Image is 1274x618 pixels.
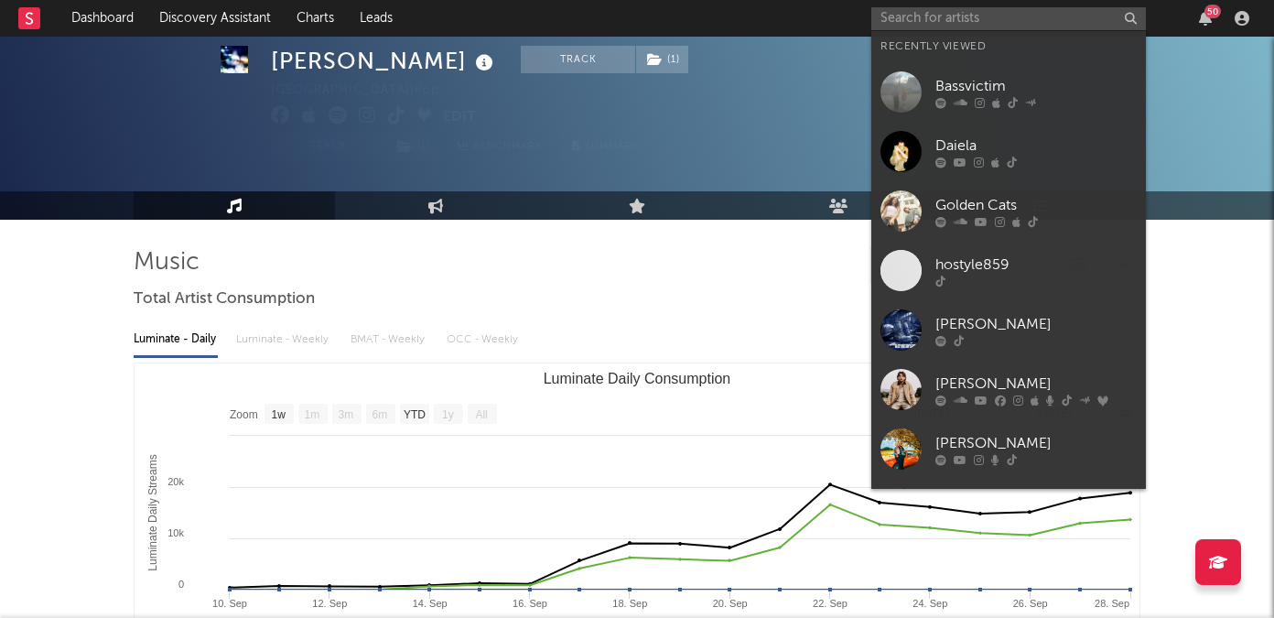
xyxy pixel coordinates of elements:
div: 50 [1204,5,1221,18]
button: Summary [562,133,649,160]
div: [GEOGRAPHIC_DATA] | Pop [271,80,460,102]
div: [PERSON_NAME] [271,46,498,76]
span: Summary [585,142,639,152]
text: Luminate Daily Consumption [544,371,731,386]
text: 6m [372,408,388,421]
text: 10k [167,527,184,538]
text: Luminate Daily Streams [146,454,159,570]
button: 50 [1199,11,1212,26]
div: [PERSON_NAME] [935,432,1137,454]
a: [PERSON_NAME] [871,419,1146,479]
a: hostyle859 [871,241,1146,300]
div: [PERSON_NAME] [935,313,1137,335]
div: Bassvictim [935,75,1137,97]
text: 0 [178,579,184,590]
span: Benchmark [473,136,543,158]
text: 18. Sep [612,598,647,609]
div: Luminate - Daily [134,324,218,355]
text: All [475,408,487,421]
text: 3m [339,408,354,421]
text: 24. Sep [912,598,947,609]
text: 20k [167,476,184,487]
input: Search for artists [871,7,1146,30]
button: Track [271,133,385,160]
a: Daiela [871,122,1146,181]
text: 14. Sep [413,598,448,609]
div: Golden Cats [935,194,1137,216]
text: 22. Sep [813,598,848,609]
span: Total Artist Consumption [134,288,315,310]
a: [PERSON_NAME] [871,300,1146,360]
a: [PERSON_NAME] [871,479,1146,538]
span: ( 1 ) [635,46,689,73]
text: 28. Sep [1095,598,1129,609]
button: (1) [386,133,438,160]
div: Recently Viewed [880,36,1137,58]
text: 26. Sep [1013,598,1048,609]
text: 16. Sep [513,598,547,609]
a: Benchmark [448,133,553,160]
a: Golden Cats [871,181,1146,241]
button: Track [521,46,635,73]
text: YTD [404,408,426,421]
a: [PERSON_NAME] [871,360,1146,419]
text: 1y [442,408,454,421]
span: ( 1 ) [385,133,439,160]
div: Daiela [935,135,1137,157]
a: Bassvictim [871,62,1146,122]
text: 1w [272,408,286,421]
text: 10. Sep [212,598,247,609]
text: 12. Sep [312,598,347,609]
text: Zoom [230,408,258,421]
div: [PERSON_NAME] [935,373,1137,395]
text: 1m [305,408,320,421]
text: 20. Sep [713,598,748,609]
div: hostyle859 [935,254,1137,276]
button: Edit [443,106,476,129]
button: (1) [636,46,688,73]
